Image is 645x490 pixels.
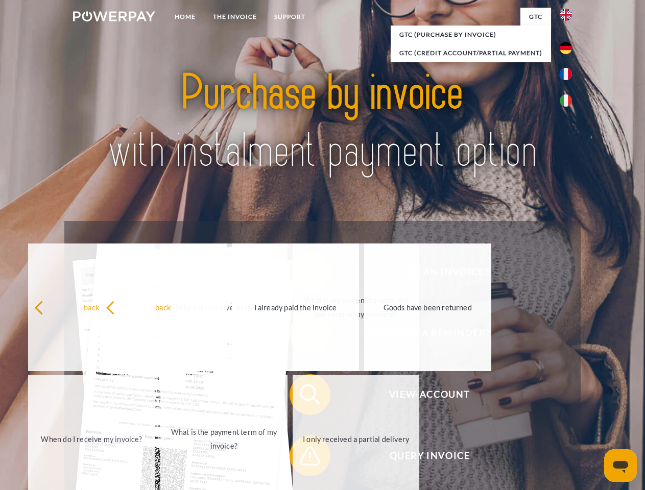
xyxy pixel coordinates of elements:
[98,49,547,195] img: title-powerpay_en.svg
[370,300,485,314] div: Goods have been returned
[238,300,353,314] div: I already paid the invoice
[604,449,637,482] iframe: Button to launch messaging window
[166,8,204,26] a: Home
[560,42,572,54] img: de
[34,300,149,314] div: back
[391,44,551,62] a: GTC (Credit account/partial payment)
[73,11,155,21] img: logo-powerpay-white.svg
[520,8,551,26] a: GTC
[106,300,221,314] div: back
[166,425,281,453] div: What is the payment term of my invoice?
[299,432,414,446] div: I only received a partial delivery
[204,8,266,26] a: THE INVOICE
[391,26,551,44] a: GTC (Purchase by invoice)
[34,432,149,446] div: When do I receive my invoice?
[560,94,572,107] img: it
[560,68,572,80] img: fr
[560,9,572,21] img: en
[266,8,314,26] a: Support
